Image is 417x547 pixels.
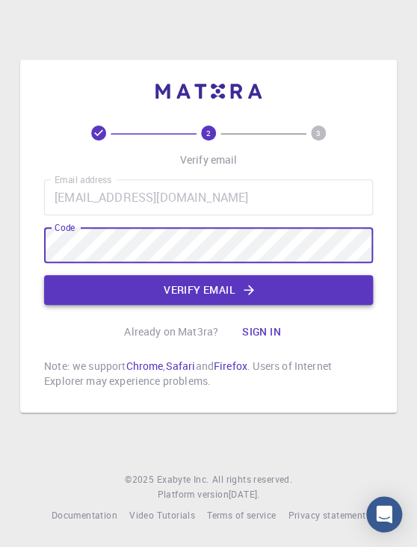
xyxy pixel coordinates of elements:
a: [DATE]. [229,487,260,502]
p: Note: we support , and . Users of Internet Explorer may experience problems. [44,359,373,389]
span: [DATE] . [229,488,260,500]
span: © 2025 [125,472,156,487]
span: Terms of service [207,509,276,521]
a: Chrome [126,359,163,373]
label: Email address [55,173,111,186]
text: 2 [206,128,211,138]
a: Privacy statement [288,508,365,523]
div: Open Intercom Messenger [366,496,402,532]
span: Platform version [157,487,228,502]
label: Code [55,221,75,234]
text: 3 [316,128,321,138]
span: Video Tutorials [129,509,195,521]
a: Exabyte Inc. [157,472,209,487]
span: Documentation [52,509,117,521]
span: Privacy statement [288,509,365,521]
p: Already on Mat3ra? [124,324,218,339]
button: Verify email [44,275,373,305]
span: All rights reserved. [212,472,292,487]
a: Video Tutorials [129,508,195,523]
p: Verify email [180,152,238,167]
a: Terms of service [207,508,276,523]
a: Firefox [214,359,247,373]
a: Safari [165,359,195,373]
span: Exabyte Inc. [157,473,209,485]
a: Documentation [52,508,117,523]
button: Sign in [230,317,293,347]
